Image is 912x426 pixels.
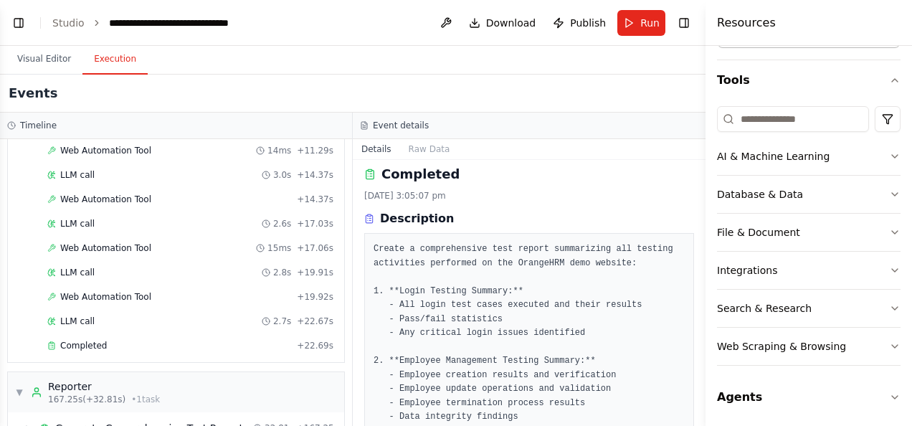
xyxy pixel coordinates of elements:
[297,242,333,254] span: + 17.06s
[60,316,95,327] span: LLM call
[717,290,901,327] button: Search & Research
[717,301,812,316] div: Search & Research
[297,145,333,156] span: + 11.29s
[9,13,29,33] button: Show left sidebar
[60,291,151,303] span: Web Automation Tool
[297,316,333,327] span: + 22.67s
[297,194,333,205] span: + 14.37s
[52,17,85,29] a: Studio
[717,328,901,365] button: Web Scraping & Browsing
[273,169,291,181] span: 3.0s
[486,16,536,30] span: Download
[717,138,901,175] button: AI & Machine Learning
[717,60,901,100] button: Tools
[297,267,333,278] span: + 19.91s
[717,149,830,164] div: AI & Machine Learning
[717,339,846,354] div: Web Scraping & Browsing
[48,379,160,394] div: Reporter
[267,242,291,254] span: 15ms
[267,145,291,156] span: 14ms
[717,214,901,251] button: File & Document
[717,225,800,240] div: File & Document
[20,120,57,131] h3: Timeline
[717,100,901,377] div: Tools
[60,242,151,254] span: Web Automation Tool
[717,252,901,289] button: Integrations
[297,340,333,351] span: + 22.69s
[717,377,901,417] button: Agents
[6,44,82,75] button: Visual Editor
[131,394,160,405] span: • 1 task
[717,263,777,278] div: Integrations
[273,218,291,229] span: 2.6s
[15,387,24,398] span: ▼
[60,218,95,229] span: LLM call
[82,44,148,75] button: Execution
[60,145,151,156] span: Web Automation Tool
[48,394,125,405] span: 167.25s (+32.81s)
[60,169,95,181] span: LLM call
[297,169,333,181] span: + 14.37s
[400,139,459,159] button: Raw Data
[353,139,400,159] button: Details
[717,14,776,32] h4: Resources
[273,267,291,278] span: 2.8s
[640,16,660,30] span: Run
[463,10,542,36] button: Download
[60,340,107,351] span: Completed
[380,210,454,227] h3: Description
[297,291,333,303] span: + 19.92s
[297,218,333,229] span: + 17.03s
[9,83,57,103] h2: Events
[381,164,460,184] h2: Completed
[674,13,694,33] button: Hide right sidebar
[52,16,270,30] nav: breadcrumb
[717,176,901,213] button: Database & Data
[273,316,291,327] span: 2.7s
[570,16,606,30] span: Publish
[547,10,612,36] button: Publish
[373,120,429,131] h3: Event details
[717,187,803,202] div: Database & Data
[60,267,95,278] span: LLM call
[60,194,151,205] span: Web Automation Tool
[617,10,665,36] button: Run
[364,190,694,202] div: [DATE] 3:05:07 pm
